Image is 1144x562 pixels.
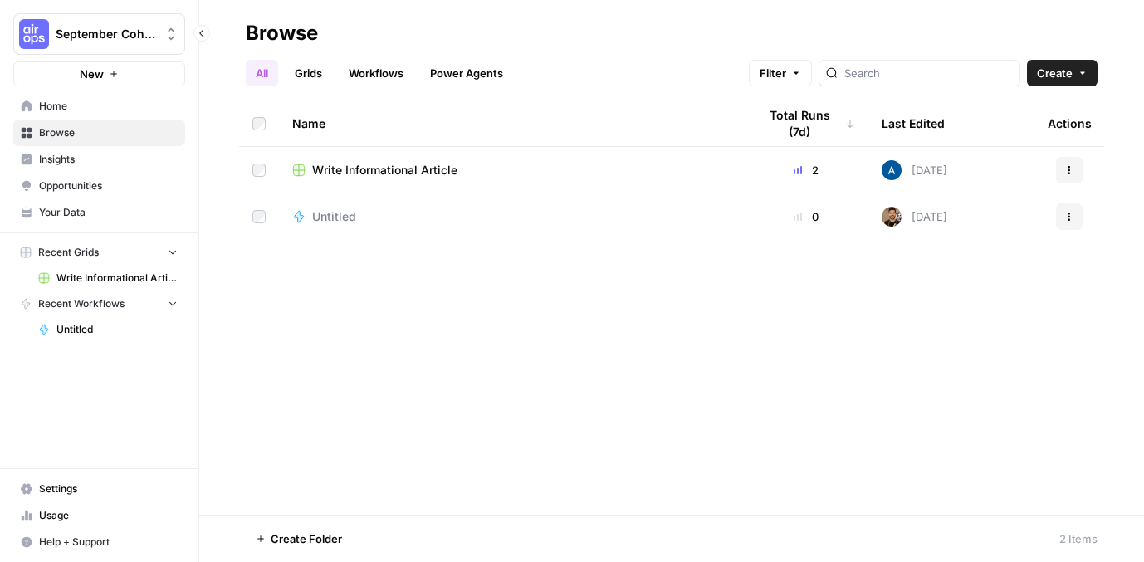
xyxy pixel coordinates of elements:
[13,476,185,502] a: Settings
[19,19,49,49] img: September Cohort Logo
[844,65,1013,81] input: Search
[13,93,185,120] a: Home
[13,146,185,173] a: Insights
[757,162,855,178] div: 2
[285,60,332,86] a: Grids
[1059,530,1098,547] div: 2 Items
[38,296,125,311] span: Recent Workflows
[882,207,947,227] div: [DATE]
[31,316,185,343] a: Untitled
[312,208,356,225] span: Untitled
[292,162,731,178] a: Write Informational Article
[13,173,185,199] a: Opportunities
[39,178,178,193] span: Opportunities
[56,322,178,337] span: Untitled
[39,481,178,496] span: Settings
[39,535,178,550] span: Help + Support
[246,60,278,86] a: All
[39,205,178,220] span: Your Data
[13,61,185,86] button: New
[420,60,513,86] a: Power Agents
[39,152,178,167] span: Insights
[749,60,812,86] button: Filter
[39,99,178,114] span: Home
[80,66,104,82] span: New
[757,208,855,225] div: 0
[1037,65,1073,81] span: Create
[13,502,185,529] a: Usage
[882,160,947,180] div: [DATE]
[246,525,352,552] button: Create Folder
[39,508,178,523] span: Usage
[39,125,178,140] span: Browse
[292,208,731,225] a: Untitled
[882,100,945,146] div: Last Edited
[246,20,318,46] div: Browse
[312,162,457,178] span: Write Informational Article
[31,265,185,291] a: Write Informational Article
[13,291,185,316] button: Recent Workflows
[760,65,786,81] span: Filter
[882,207,902,227] img: 36rz0nf6lyfqsoxlb67712aiq2cf
[13,120,185,146] a: Browse
[13,529,185,555] button: Help + Support
[757,100,855,146] div: Total Runs (7d)
[1027,60,1098,86] button: Create
[1048,100,1092,146] div: Actions
[13,240,185,265] button: Recent Grids
[339,60,413,86] a: Workflows
[882,160,902,180] img: r14hsbufqv3t0k7vcxcnu0vbeixh
[292,100,731,146] div: Name
[56,26,156,42] span: September Cohort
[13,199,185,226] a: Your Data
[271,530,342,547] span: Create Folder
[13,13,185,55] button: Workspace: September Cohort
[56,271,178,286] span: Write Informational Article
[38,245,99,260] span: Recent Grids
